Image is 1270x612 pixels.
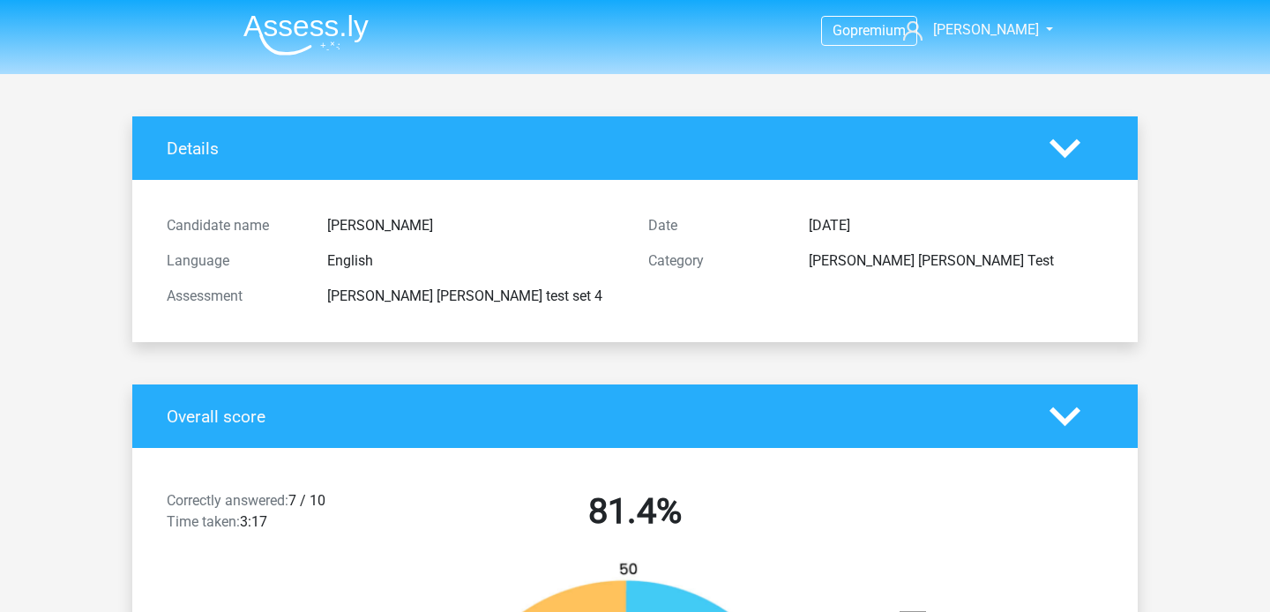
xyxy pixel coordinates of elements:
div: 7 / 10 3:17 [153,490,394,540]
span: Go [833,22,850,39]
div: Candidate name [153,215,314,236]
span: Correctly answered: [167,492,288,509]
span: Time taken: [167,513,240,530]
div: English [314,250,635,272]
div: Date [635,215,796,236]
h2: 81.4% [407,490,863,533]
div: Language [153,250,314,272]
a: Gopremium [822,19,916,42]
span: premium [850,22,906,39]
div: [PERSON_NAME] [PERSON_NAME] test set 4 [314,286,635,307]
div: [DATE] [796,215,1117,236]
a: [PERSON_NAME] [896,19,1041,41]
img: Assessly [243,14,369,56]
h4: Details [167,138,1023,159]
div: Assessment [153,286,314,307]
span: [PERSON_NAME] [933,21,1039,38]
div: Category [635,250,796,272]
div: [PERSON_NAME] [314,215,635,236]
div: [PERSON_NAME] [PERSON_NAME] Test [796,250,1117,272]
h4: Overall score [167,407,1023,427]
